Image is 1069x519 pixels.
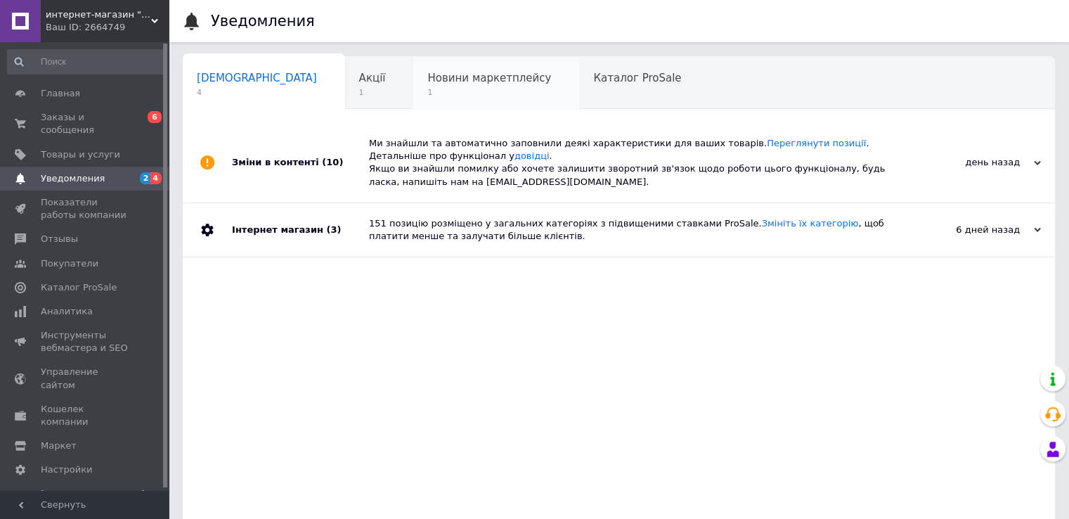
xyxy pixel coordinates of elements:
[7,49,166,75] input: Поиск
[197,87,317,98] span: 4
[762,218,859,229] a: Змініть їх категорію
[41,366,130,391] span: Управление сайтом
[150,172,162,184] span: 4
[41,403,130,428] span: Кошелек компании
[41,329,130,354] span: Инструменты вебмастера и SEO
[359,72,386,84] span: Акції
[41,281,117,294] span: Каталог ProSale
[427,87,551,98] span: 1
[41,463,92,476] span: Настройки
[326,224,341,235] span: (3)
[41,87,80,100] span: Главная
[593,72,681,84] span: Каталог ProSale
[41,233,78,245] span: Отзывы
[900,224,1041,236] div: 6 дней назад
[514,150,550,161] a: довідці
[41,172,105,185] span: Уведомления
[359,87,386,98] span: 1
[148,111,162,123] span: 6
[140,172,151,184] span: 2
[427,72,551,84] span: Новини маркетплейсу
[197,72,317,84] span: [DEMOGRAPHIC_DATA]
[46,21,169,34] div: Ваш ID: 2664749
[211,13,315,30] h1: Уведомления
[41,111,130,136] span: Заказы и сообщения
[41,148,120,161] span: Товары и услуги
[41,305,93,318] span: Аналитика
[232,123,369,203] div: Зміни в контенті
[322,157,343,167] span: (10)
[46,8,151,21] span: интернет-магазин "roSSco"
[369,137,900,188] div: Ми знайшли та автоматично заповнили деякі характеристики для ваших товарів. . Детальніше про функ...
[232,203,369,257] div: Інтернет магазин
[41,440,77,452] span: Маркет
[41,257,98,270] span: Покупатели
[41,196,130,222] span: Показатели работы компании
[369,217,900,243] div: 151 позицію розміщено у загальних категоріях з підвищеними ставками ProSale. , щоб платити менше ...
[900,156,1041,169] div: день назад
[767,138,866,148] a: Переглянути позиції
